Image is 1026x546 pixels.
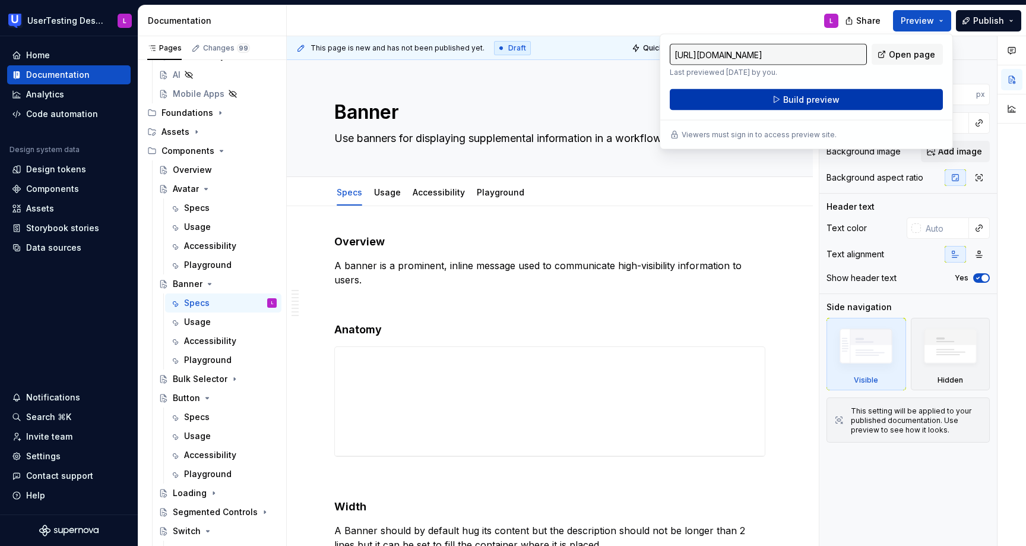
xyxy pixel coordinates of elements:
[142,122,281,141] div: Assets
[332,98,763,127] textarea: Banner
[955,273,968,283] label: Yes
[856,15,881,27] span: Share
[7,85,131,104] a: Analytics
[154,522,281,541] a: Switch
[7,199,131,218] a: Assets
[7,160,131,179] a: Design tokens
[165,465,281,484] a: Playground
[921,217,969,239] input: Auto
[7,408,131,427] button: Search ⌘K
[165,408,281,427] a: Specs
[9,145,80,154] div: Design system data
[7,65,131,84] a: Documentation
[154,65,281,84] a: AI
[826,201,875,213] div: Header text
[173,69,180,81] div: AI
[7,238,131,257] a: Data sources
[148,15,281,27] div: Documentation
[2,8,135,33] button: UserTesting Design SystemL
[7,179,131,198] a: Components
[334,258,765,287] p: A banner is a prominent, inline message used to communicate high-visibility information to users.
[237,43,250,53] span: 99
[682,130,837,140] p: Viewers must sign in to access preview site.
[26,450,61,462] div: Settings
[851,406,982,435] div: This setting will be applied to your published documentation. Use preview to see how it looks.
[7,105,131,124] a: Code automation
[26,163,86,175] div: Design tokens
[893,10,951,31] button: Preview
[154,84,281,103] a: Mobile Apps
[628,40,699,56] button: Quick preview
[26,108,98,120] div: Code automation
[829,16,833,26] div: L
[161,145,214,157] div: Components
[173,183,199,195] div: Avatar
[413,187,465,197] a: Accessibility
[184,202,210,214] div: Specs
[123,16,126,26] div: L
[783,94,840,106] span: Build preview
[901,15,934,27] span: Preview
[26,411,71,423] div: Search ⌘K
[334,500,765,514] h4: Width
[26,242,81,254] div: Data sources
[173,506,258,518] div: Segmented Controls
[872,44,943,65] a: Open page
[154,274,281,293] a: Banner
[27,15,103,27] div: UserTesting Design System
[973,15,1004,27] span: Publish
[8,14,23,28] img: 41adf70f-fc1c-4662-8e2d-d2ab9c673b1b.png
[154,179,281,198] a: Avatar
[154,503,281,522] a: Segmented Controls
[7,388,131,407] button: Notifications
[165,446,281,465] a: Accessibility
[165,236,281,255] a: Accessibility
[154,484,281,503] a: Loading
[173,373,227,385] div: Bulk Selector
[147,43,182,53] div: Pages
[173,278,202,290] div: Banner
[165,217,281,236] a: Usage
[976,90,985,99] p: px
[173,88,224,100] div: Mobile Apps
[26,490,45,501] div: Help
[184,316,211,328] div: Usage
[165,427,281,446] a: Usage
[332,129,763,148] textarea: Use banners for displaying supplemental information in a workflow.
[165,255,281,274] a: Playground
[184,468,232,480] div: Playground
[369,179,406,204] div: Usage
[670,68,867,77] p: Last previewed [DATE] by you.
[26,222,99,234] div: Storybook stories
[911,318,990,390] div: Hidden
[26,470,93,482] div: Contact support
[173,164,212,176] div: Overview
[7,466,131,485] button: Contact support
[334,323,765,337] h4: Anatomy
[39,525,99,536] svg: Supernova Logo
[826,248,884,260] div: Text alignment
[826,172,923,184] div: Background aspect ratio
[203,43,250,53] div: Changes
[826,146,901,157] div: Background image
[7,219,131,238] a: Storybook stories
[826,272,897,284] div: Show header text
[184,411,210,423] div: Specs
[165,332,281,351] a: Accessibility
[154,389,281,408] a: Button
[826,301,892,313] div: Side navigation
[7,486,131,505] button: Help
[165,198,281,217] a: Specs
[839,10,888,31] button: Share
[508,43,526,53] span: Draft
[477,187,524,197] a: Playground
[7,427,131,446] a: Invite team
[854,375,878,385] div: Visible
[184,430,211,442] div: Usage
[938,375,963,385] div: Hidden
[184,335,236,347] div: Accessibility
[165,351,281,370] a: Playground
[26,89,64,100] div: Analytics
[26,69,90,81] div: Documentation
